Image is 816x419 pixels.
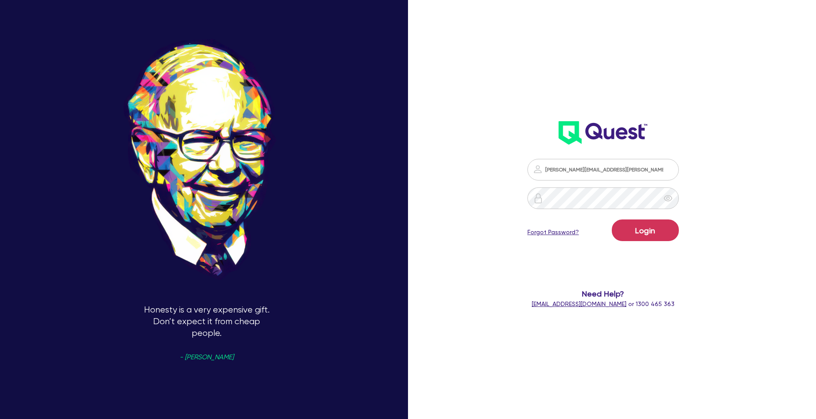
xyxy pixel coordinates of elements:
span: eye [664,194,672,203]
span: or 1300 465 363 [532,300,675,307]
input: Email address [527,159,679,180]
img: icon-password [533,193,543,203]
span: - [PERSON_NAME] [180,354,234,361]
img: icon-password [533,164,543,174]
a: Forgot Password? [527,228,579,237]
span: Need Help? [494,288,712,300]
img: wH2k97JdezQIQAAAABJRU5ErkJggg== [559,121,647,145]
button: Login [612,219,679,241]
a: [EMAIL_ADDRESS][DOMAIN_NAME] [532,300,626,307]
